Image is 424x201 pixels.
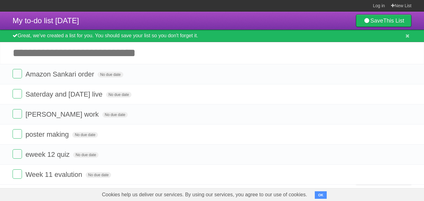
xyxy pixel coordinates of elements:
[25,110,100,118] span: [PERSON_NAME] work
[96,188,314,201] span: Cookies help us deliver our services. By using our services, you agree to our use of cookies.
[25,171,84,178] span: Week 11 evalution
[86,172,111,178] span: No due date
[356,14,411,27] a: SaveThis List
[25,151,71,158] span: eweek 12 quiz
[13,169,22,179] label: Done
[25,90,104,98] span: Saterday and [DATE] live
[13,16,79,25] span: My to-do list [DATE]
[106,92,131,98] span: No due date
[25,70,96,78] span: Amazon Sankari order
[315,191,327,199] button: OK
[25,130,70,138] span: poster making
[13,149,22,159] label: Done
[102,112,128,118] span: No due date
[73,152,99,158] span: No due date
[13,129,22,139] label: Done
[383,18,404,24] b: This List
[13,89,22,98] label: Done
[13,109,22,119] label: Done
[13,69,22,78] label: Done
[72,132,98,138] span: No due date
[98,72,123,77] span: No due date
